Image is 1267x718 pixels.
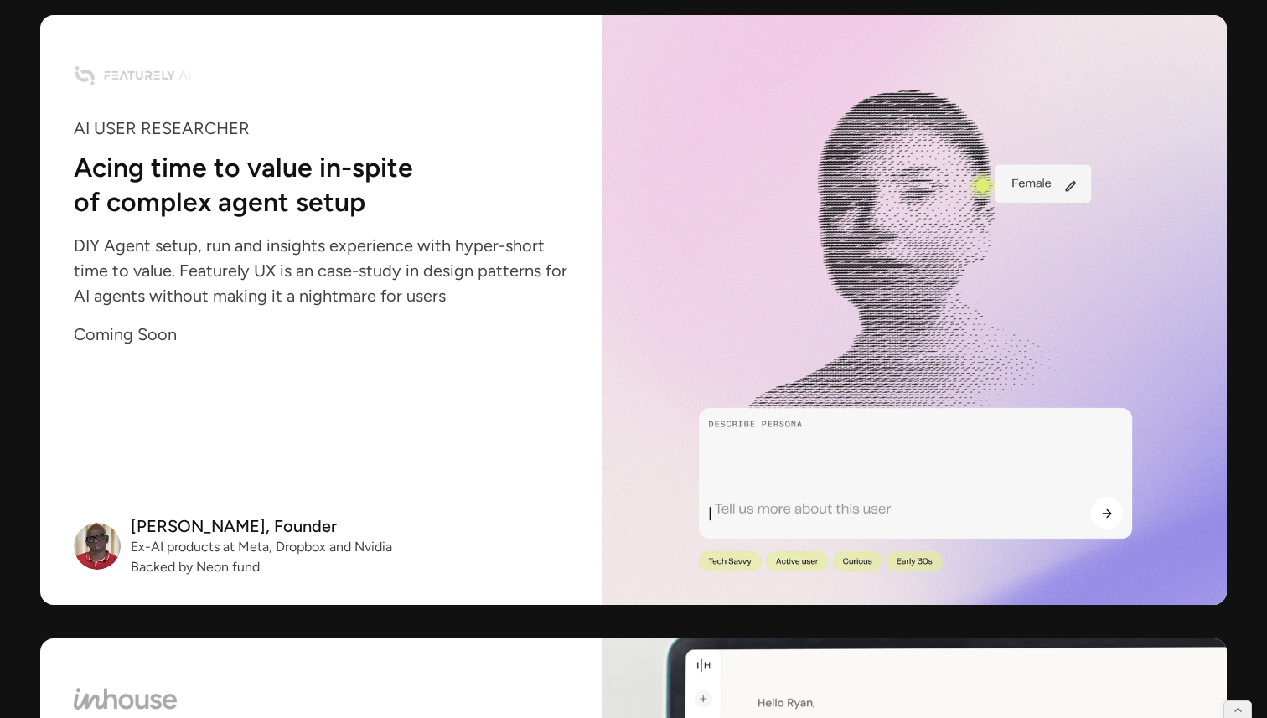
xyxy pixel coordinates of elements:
p: Coming Soon [74,328,569,340]
p: Acing time to value in-spite of complex agent setup [74,155,514,213]
div: Ex-AI products at Meta, Dropbox and Nvidia [131,542,392,552]
div: Backed by Neon fund [131,562,392,572]
div: AI USER RESEARCHER [74,122,569,134]
p: DIY Agent setup, run and insights experience with hyper-short time to value. Featurely UX is an c... [74,239,569,301]
div: [PERSON_NAME], Founder [131,520,392,532]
